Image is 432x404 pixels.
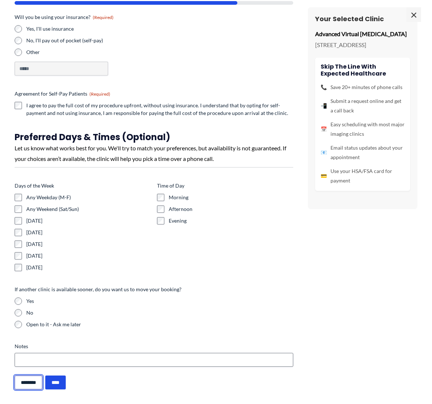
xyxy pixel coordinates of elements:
span: 📞 [321,82,327,92]
label: Evening [169,217,294,224]
input: Other Choice, please specify [15,62,108,76]
label: Any Weekday (M-F) [26,194,151,201]
label: Morning [169,194,294,201]
li: Email status updates about your appointment [321,143,405,162]
label: [DATE] [26,217,151,224]
span: (Required) [93,15,114,20]
label: Yes, I'll use insurance [26,25,151,32]
p: [STREET_ADDRESS] [315,39,410,50]
label: [DATE] [26,229,151,236]
legend: If another clinic is available sooner, do you want us to move your booking? [15,286,181,293]
span: (Required) [89,91,110,97]
span: × [406,7,421,22]
label: No, I'll pay out of pocket (self-pay) [26,37,151,44]
label: I agree to pay the full cost of my procedure upfront, without using insurance. I understand that ... [26,102,293,116]
label: Afternoon [169,205,294,213]
legend: Days of the Week [15,182,54,189]
p: Advanced Virtual [MEDICAL_DATA] [315,28,410,39]
label: Any Weekend (Sat/Sun) [26,205,151,213]
label: Notes [15,343,293,350]
h4: Skip the line with Expected Healthcare [321,63,405,77]
li: Submit a request online and get a call back [321,96,405,115]
label: Yes [26,297,293,305]
h3: Your Selected Clinic [315,15,410,23]
li: Easy scheduling with most major imaging clinics [321,120,405,139]
legend: Time of Day [157,182,184,189]
label: [DATE] [26,252,151,259]
label: [DATE] [26,264,151,271]
li: Use your HSA/FSA card for payment [321,166,405,185]
span: 📧 [321,148,327,157]
h3: Preferred Days & Times (Optional) [15,131,293,143]
span: 📅 [321,124,327,134]
div: Let us know what works best for you. We'll try to match your preferences, but availability is not... [15,143,293,164]
label: [DATE] [26,241,151,248]
span: 💳 [321,171,327,181]
label: Other [26,49,151,56]
label: Open to it - Ask me later [26,321,293,328]
legend: Agreement for Self-Pay Patients [15,90,110,97]
span: 📲 [321,101,327,111]
label: No [26,309,293,316]
li: Save 20+ minutes of phone calls [321,82,405,92]
legend: Will you be using your insurance? [15,14,114,21]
